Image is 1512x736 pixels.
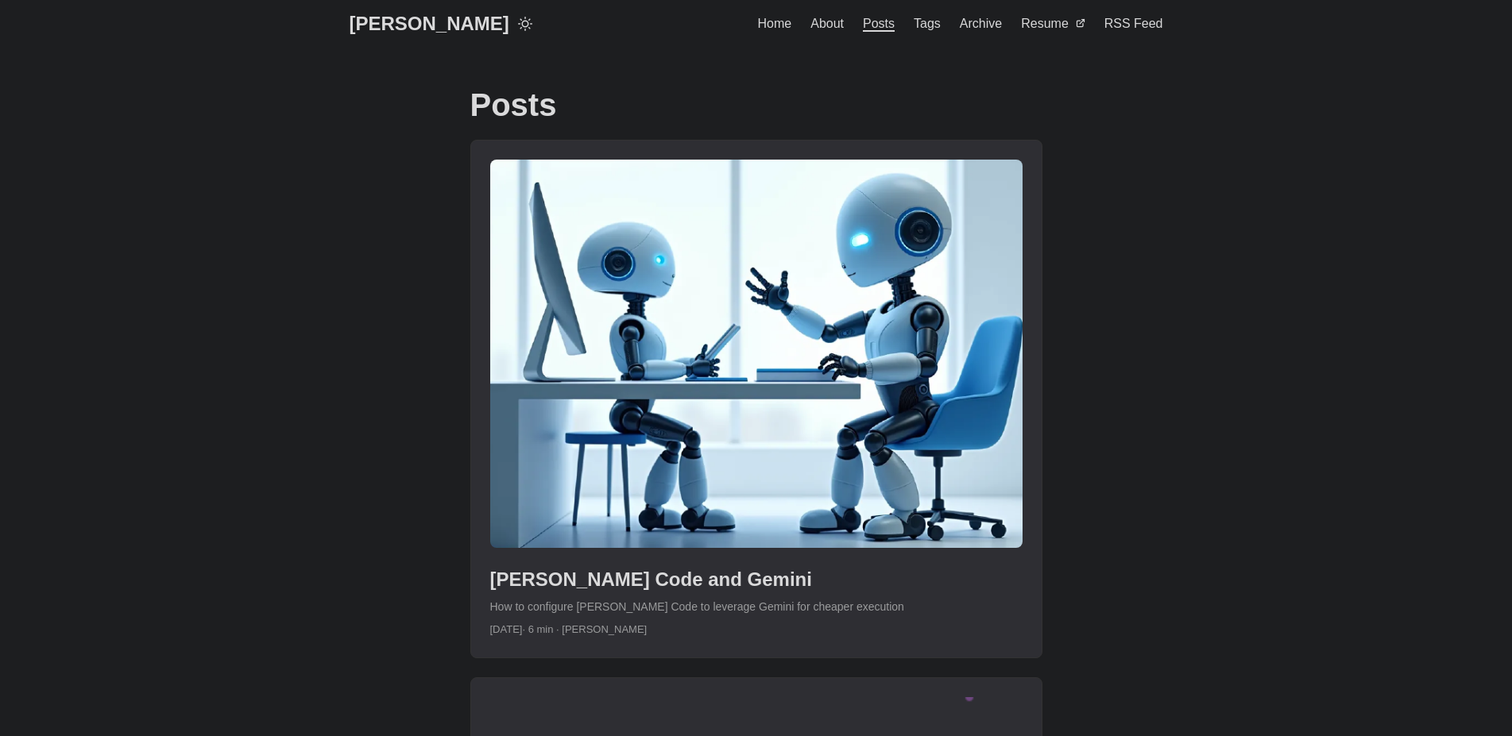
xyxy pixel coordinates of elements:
[758,17,792,30] span: Home
[471,141,1042,657] a: post link to Claude Code and Gemini
[1104,17,1163,30] span: RSS Feed
[1021,17,1069,30] span: Resume
[810,17,844,30] span: About
[960,17,1002,30] span: Archive
[470,86,1042,124] h1: Posts
[914,17,941,30] span: Tags
[863,17,895,32] span: Posts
